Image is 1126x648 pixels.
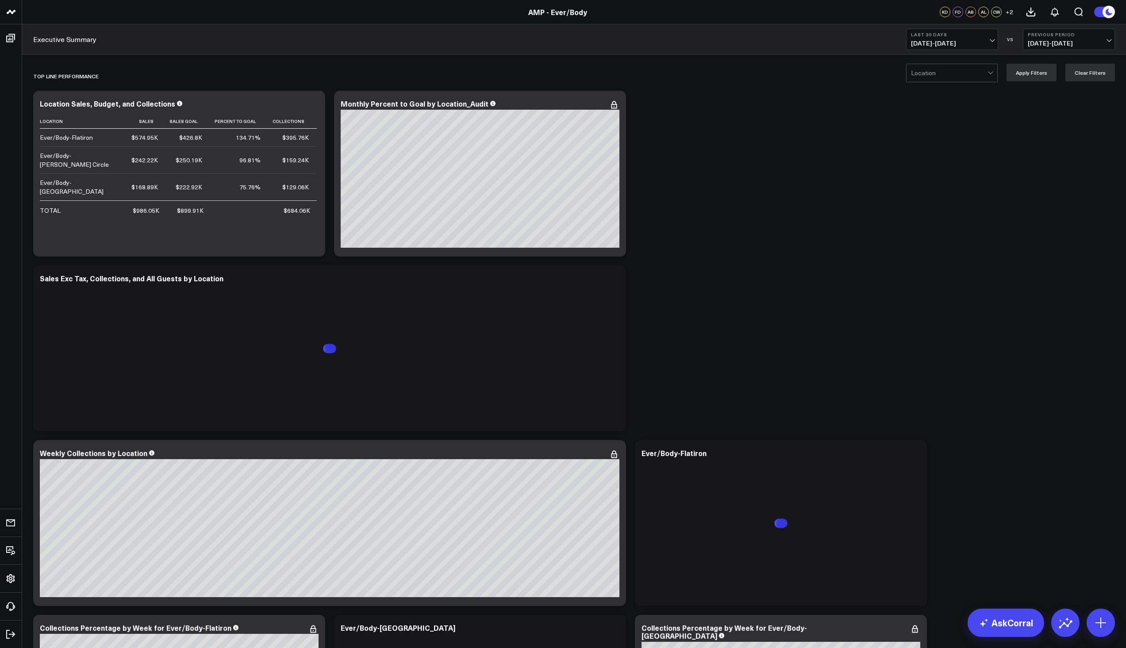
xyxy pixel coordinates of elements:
[40,151,120,169] div: Ever/Body-[PERSON_NAME] Circle
[991,7,1002,17] div: CW
[210,114,269,129] th: Percent To Goal
[1028,40,1110,47] span: [DATE] - [DATE]
[40,623,231,633] div: Collections Percentage by Week for Ever/Body-Flatiron
[40,273,223,283] div: Sales Exc Tax, Collections, and All Guests by Location
[978,7,989,17] div: AL
[965,7,976,17] div: AB
[128,114,166,129] th: Sales
[33,66,99,86] div: Top line Performance
[1065,64,1115,81] button: Clear Filters
[177,206,204,215] div: $899.91K
[1028,32,1110,37] b: Previous Period
[131,156,158,165] div: $242.22K
[282,156,309,165] div: $159.24K
[40,114,128,129] th: Location
[40,99,175,108] div: Location Sales, Budget, and Collections
[968,609,1044,637] a: AskCorral
[284,206,310,215] div: $684.06K
[1004,7,1015,17] button: +2
[176,156,202,165] div: $250.19K
[33,35,96,44] a: Executive Summary
[282,183,309,192] div: $129.06K
[1007,64,1057,81] button: Apply Filters
[40,448,147,458] div: Weekly Collections by Location
[166,114,210,129] th: Sales Goal
[528,7,587,17] a: AMP - Ever/Body
[282,133,309,142] div: $395.76K
[239,183,261,192] div: 75.76%
[133,206,159,215] div: $986.05K
[953,7,963,17] div: FD
[40,178,120,196] div: Ever/Body-[GEOGRAPHIC_DATA]
[40,133,93,142] div: Ever/Body-Flatiron
[940,7,950,17] div: KD
[176,183,202,192] div: $222.92K
[341,623,455,633] div: Ever/Body-[GEOGRAPHIC_DATA]
[1003,37,1018,42] div: VS
[1023,29,1115,50] button: Previous Period[DATE]-[DATE]
[131,183,158,192] div: $168.89K
[40,206,61,215] div: TOTAL
[1006,9,1013,15] span: + 2
[239,156,261,165] div: 96.81%
[269,114,317,129] th: Collections
[911,40,993,47] span: [DATE] - [DATE]
[906,29,998,50] button: Last 30 Days[DATE]-[DATE]
[236,133,261,142] div: 134.71%
[642,623,807,640] div: Collections Percentage by Week for Ever/Body-[GEOGRAPHIC_DATA]
[341,99,488,108] div: Monthly Percent to Goal by Location_Audit
[131,133,158,142] div: $574.95K
[642,448,707,458] div: Ever/Body-Flatiron
[179,133,202,142] div: $426.8K
[911,32,993,37] b: Last 30 Days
